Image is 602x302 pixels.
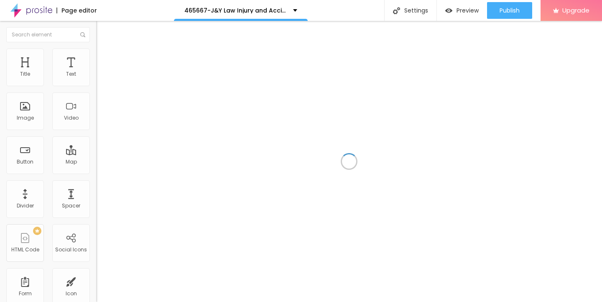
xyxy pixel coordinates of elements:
div: Icon [66,291,77,297]
div: Form [19,291,32,297]
input: Search element [6,27,90,42]
div: Map [66,159,77,165]
span: Preview [457,7,479,14]
div: Title [20,71,30,77]
div: Spacer [62,203,80,209]
div: HTML Code [11,247,39,253]
button: Publish [487,2,532,19]
span: Publish [500,7,520,14]
div: Social Icons [55,247,87,253]
div: Button [17,159,33,165]
div: Divider [17,203,34,209]
div: Image [17,115,34,121]
button: Preview [437,2,487,19]
div: Video [64,115,79,121]
div: Text [66,71,76,77]
span: Upgrade [562,7,589,14]
p: 465667-J&Y Law Injury and Accident Attorneys [184,8,287,13]
div: Page editor [56,8,97,13]
img: Icone [80,32,85,37]
img: view-1.svg [445,7,452,14]
img: Icone [393,7,400,14]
